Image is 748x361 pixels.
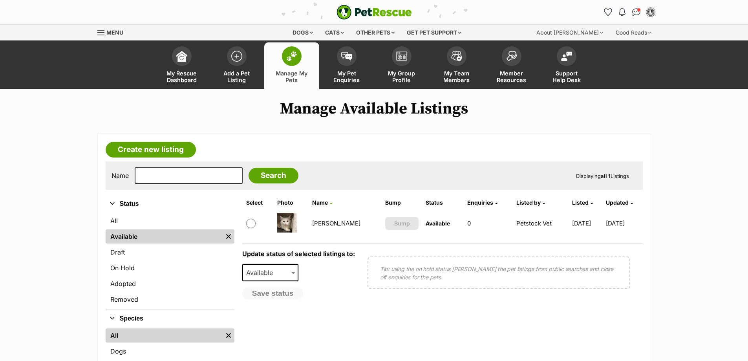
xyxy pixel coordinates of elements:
[243,267,281,278] span: Available
[396,51,407,61] img: group-profile-icon-3fa3cf56718a62981997c0bc7e787c4b2cf8bcc04b72c1350f741eb67cf2f40e.svg
[154,42,209,89] a: My Rescue Dashboard
[106,313,234,324] button: Species
[384,70,419,83] span: My Group Profile
[329,70,364,83] span: My Pet Enquiries
[164,70,199,83] span: My Rescue Dashboard
[644,6,657,18] button: My account
[602,6,614,18] a: Favourites
[506,51,517,61] img: member-resources-icon-8e73f808a243e03378d46382f2149f9095a855e16c252ad45f914b54edf8863c.svg
[106,245,234,259] a: Draft
[320,25,349,40] div: Cats
[394,219,410,227] span: Bump
[606,210,642,237] td: [DATE]
[561,51,572,61] img: help-desk-icon-fdf02630f3aa405de69fd3d07c3f3aa587a6932b1a1747fa1d2bba05be0121f9.svg
[630,6,643,18] a: Conversations
[312,199,328,206] span: Name
[106,328,223,343] a: All
[606,199,633,206] a: Updated
[242,287,304,300] button: Save status
[602,6,657,18] ul: Account quick links
[380,265,618,281] p: Tip: using the on hold status [PERSON_NAME] the pet listings from public searches and close off e...
[97,25,129,39] a: Menu
[223,328,234,343] a: Remove filter
[351,25,400,40] div: Other pets
[287,25,318,40] div: Dogs
[549,70,584,83] span: Support Help Desk
[616,6,629,18] button: Notifications
[451,51,462,61] img: team-members-icon-5396bd8760b3fe7c0b43da4ab00e1e3bb1a5d9ba89233759b79545d2d3fc5d0d.svg
[337,5,412,20] a: PetRescue
[106,292,234,306] a: Removed
[484,42,539,89] a: Member Resources
[312,220,360,227] a: [PERSON_NAME]
[106,214,234,228] a: All
[337,5,412,20] img: logo-e224e6f780fb5917bec1dbf3a21bbac754714ae5b6737aabdf751b685950b380.svg
[112,172,129,179] label: Name
[106,29,123,36] span: Menu
[619,8,625,16] img: notifications-46538b983faf8c2785f20acdc204bb7945ddae34d4c08c2a6579f10ce5e182be.svg
[576,173,629,179] span: Displaying Listings
[243,196,273,209] th: Select
[531,25,609,40] div: About [PERSON_NAME]
[610,25,657,40] div: Good Reads
[632,8,640,16] img: chat-41dd97257d64d25036548639549fe6c8038ab92f7586957e7f3b1b290dea8141.svg
[219,70,254,83] span: Add a Pet Listing
[382,196,422,209] th: Bump
[242,250,355,258] label: Update status of selected listings to:
[572,199,589,206] span: Listed
[426,220,450,227] span: Available
[429,42,484,89] a: My Team Members
[274,196,309,209] th: Photo
[606,199,629,206] span: Updated
[341,52,352,60] img: pet-enquiries-icon-7e3ad2cf08bfb03b45e93fb7055b45f3efa6380592205ae92323e6603595dc1f.svg
[647,8,655,16] img: Petstock Vet profile pic
[569,210,605,237] td: [DATE]
[106,199,234,209] button: Status
[209,42,264,89] a: Add a Pet Listing
[106,277,234,291] a: Adopted
[264,42,319,89] a: Manage My Pets
[422,196,463,209] th: Status
[106,344,234,358] a: Dogs
[223,229,234,244] a: Remove filter
[106,229,223,244] a: Available
[467,199,497,206] a: Enquiries
[467,199,493,206] span: translation missing: en.admin.listings.index.attributes.enquiries
[176,51,187,62] img: dashboard-icon-eb2f2d2d3e046f16d808141f083e7271f6b2e854fb5c12c21221c1fb7104beca.svg
[401,25,467,40] div: Get pet support
[249,168,298,183] input: Search
[374,42,429,89] a: My Group Profile
[106,261,234,275] a: On Hold
[516,220,552,227] a: Petstock Vet
[439,70,474,83] span: My Team Members
[106,142,196,158] a: Create new listing
[539,42,594,89] a: Support Help Desk
[312,199,332,206] a: Name
[319,42,374,89] a: My Pet Enquiries
[601,173,611,179] strong: all 1
[385,217,419,230] button: Bump
[106,212,234,310] div: Status
[274,70,309,83] span: Manage My Pets
[516,199,545,206] a: Listed by
[242,264,299,281] span: Available
[516,199,541,206] span: Listed by
[286,51,297,61] img: manage-my-pets-icon-02211641906a0b7f246fdf0571729dbe1e7629f14944591b6c1af311fb30b64b.svg
[464,210,512,237] td: 0
[572,199,593,206] a: Listed
[494,70,529,83] span: Member Resources
[231,51,242,62] img: add-pet-listing-icon-0afa8454b4691262ce3f59096e99ab1cd57d4a30225e0717b998d2c9b9846f56.svg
